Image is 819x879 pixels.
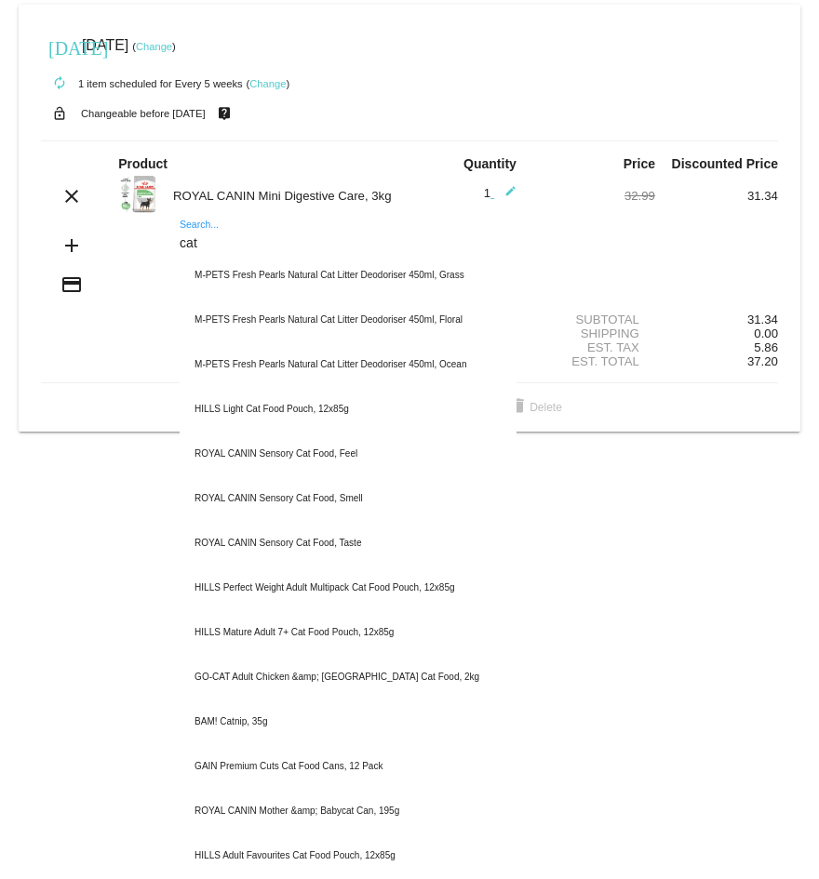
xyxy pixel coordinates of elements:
[249,78,286,89] a: Change
[48,73,71,95] mat-icon: autorenew
[136,41,172,52] a: Change
[60,185,83,207] mat-icon: clear
[48,35,71,58] mat-icon: [DATE]
[132,41,176,52] small: ( )
[484,186,517,200] span: 1
[180,610,517,655] div: HILLS Mature Adult 7+ Cat Food Pouch, 12x85g
[532,313,655,326] div: Subtotal
[118,156,168,171] strong: Product
[507,401,562,414] span: Delete
[754,340,778,354] span: 5.86
[655,313,778,326] div: 31.34
[492,391,577,424] button: Delete
[494,185,517,207] mat-icon: edit
[754,326,778,340] span: 0.00
[507,396,530,419] mat-icon: delete
[180,789,517,833] div: ROYAL CANIN Mother &amp; Babycat Can, 195g
[180,342,517,387] div: M-PETS Fresh Pearls Natural Cat Litter Deodoriser 450ml, Ocean
[180,833,517,878] div: HILLS Adult Favourites Cat Food Pouch, 12x85g
[60,273,83,296] mat-icon: credit_card
[655,189,778,203] div: 31.34
[48,101,71,126] mat-icon: lock_open
[180,655,517,699] div: GO-CAT Adult Chicken &amp; [GEOGRAPHIC_DATA] Cat Food, 2kg
[213,101,235,126] mat-icon: live_help
[247,78,290,89] small: ( )
[532,326,655,340] div: Shipping
[180,387,517,432] div: HILLS Light Cat Food Pouch, 12x85g
[532,354,655,368] div: Est. Total
[180,699,517,744] div: BAM! Catnip, 35g
[180,236,517,251] input: Search...
[41,78,243,89] small: 1 item scheduled for Every 5 weeks
[180,744,517,789] div: GAIN Premium Cuts Cat Food Cans, 12 Pack
[118,176,155,213] img: 42491.jpg
[532,340,655,354] div: Est. Tax
[180,253,517,298] div: M-PETS Fresh Pearls Natural Cat Litter Deodoriser 450ml, Grass
[180,298,517,342] div: M-PETS Fresh Pearls Natural Cat Litter Deodoriser 450ml, Floral
[81,108,206,119] small: Changeable before [DATE]
[180,521,517,566] div: ROYAL CANIN Sensory Cat Food, Taste
[672,156,778,171] strong: Discounted Price
[463,156,517,171] strong: Quantity
[180,566,517,610] div: HILLS Perfect Weight Adult Multipack Cat Food Pouch, 12x85g
[532,189,655,203] div: 32.99
[180,432,517,476] div: ROYAL CANIN Sensory Cat Food, Feel
[747,354,778,368] span: 37.20
[60,234,83,257] mat-icon: add
[164,189,409,203] div: ROYAL CANIN Mini Digestive Care, 3kg
[180,476,517,521] div: ROYAL CANIN Sensory Cat Food, Smell
[624,156,655,171] strong: Price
